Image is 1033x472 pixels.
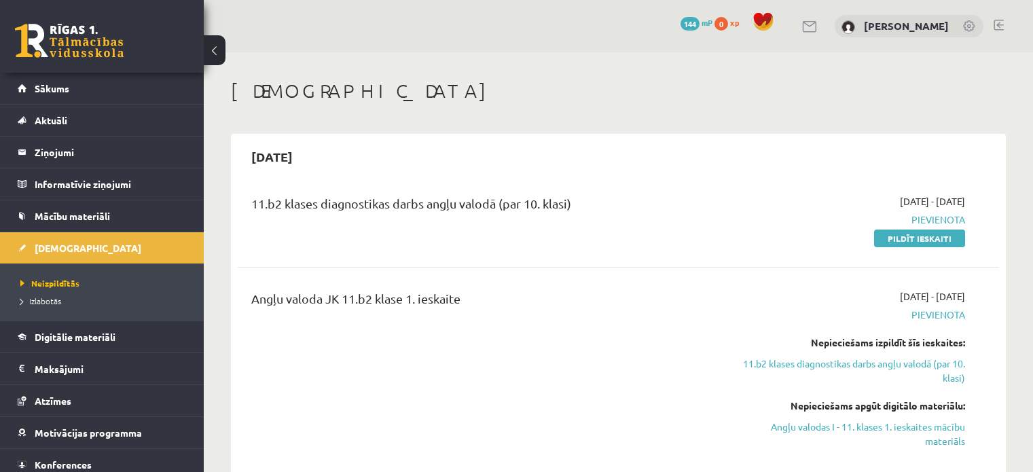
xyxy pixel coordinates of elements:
[35,353,187,384] legend: Maksājumi
[741,335,965,350] div: Nepieciešams izpildīt šīs ieskaites:
[35,458,92,471] span: Konferences
[18,105,187,136] a: Aktuāli
[900,194,965,208] span: [DATE] - [DATE]
[18,168,187,200] a: Informatīvie ziņojumi
[741,308,965,322] span: Pievienota
[238,141,306,173] h2: [DATE]
[15,24,124,58] a: Rīgas 1. Tālmācības vidusskola
[681,17,712,28] a: 144 mP
[20,277,190,289] a: Neizpildītās
[900,289,965,304] span: [DATE] - [DATE]
[18,200,187,232] a: Mācību materiāli
[35,82,69,94] span: Sākums
[714,17,746,28] a: 0 xp
[18,73,187,104] a: Sākums
[18,321,187,352] a: Digitālie materiāli
[251,289,721,314] div: Angļu valoda JK 11.b2 klase 1. ieskaite
[714,17,728,31] span: 0
[874,230,965,247] a: Pildīt ieskaiti
[730,17,739,28] span: xp
[35,242,141,254] span: [DEMOGRAPHIC_DATA]
[231,79,1006,103] h1: [DEMOGRAPHIC_DATA]
[741,399,965,413] div: Nepieciešams apgūt digitālo materiālu:
[18,137,187,168] a: Ziņojumi
[35,426,142,439] span: Motivācijas programma
[681,17,700,31] span: 144
[741,420,965,448] a: Angļu valodas I - 11. klases 1. ieskaites mācību materiāls
[35,137,187,168] legend: Ziņojumi
[18,232,187,264] a: [DEMOGRAPHIC_DATA]
[251,194,721,219] div: 11.b2 klases diagnostikas darbs angļu valodā (par 10. klasi)
[20,295,61,306] span: Izlabotās
[702,17,712,28] span: mP
[18,417,187,448] a: Motivācijas programma
[35,331,115,343] span: Digitālie materiāli
[20,295,190,307] a: Izlabotās
[741,213,965,227] span: Pievienota
[20,278,79,289] span: Neizpildītās
[35,210,110,222] span: Mācību materiāli
[35,114,67,126] span: Aktuāli
[841,20,855,34] img: Arnolds Mikuličs
[741,357,965,385] a: 11.b2 klases diagnostikas darbs angļu valodā (par 10. klasi)
[35,395,71,407] span: Atzīmes
[35,168,187,200] legend: Informatīvie ziņojumi
[864,19,949,33] a: [PERSON_NAME]
[18,385,187,416] a: Atzīmes
[18,353,187,384] a: Maksājumi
